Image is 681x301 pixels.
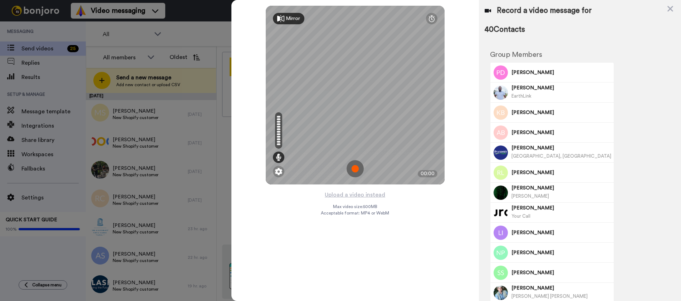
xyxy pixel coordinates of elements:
[511,69,611,76] span: [PERSON_NAME]
[494,105,508,120] img: Image of Kyle Bohm
[418,170,437,177] div: 00:00
[511,214,530,218] span: Your Call
[511,204,611,212] span: [PERSON_NAME]
[494,166,508,180] img: Image of Richard Lacy
[511,144,611,152] span: [PERSON_NAME]
[490,51,614,59] h2: Group Members
[494,206,508,220] img: Image of Robert Pirnie
[511,129,611,136] span: [PERSON_NAME]
[511,184,611,192] span: [PERSON_NAME]
[494,186,508,200] img: Image of Steven Miller
[511,229,611,236] span: [PERSON_NAME]
[494,286,508,300] img: Image of Steve Ray
[511,84,611,92] span: [PERSON_NAME]
[494,226,508,240] img: Image of Lucas Iorio
[275,168,282,175] img: ic_gear.svg
[511,169,611,176] span: [PERSON_NAME]
[323,190,387,199] button: Upload a video instead
[494,85,508,100] img: Image of Harold Phillips
[511,154,611,158] span: [GEOGRAPHIC_DATA], [GEOGRAPHIC_DATA]
[333,204,377,209] span: Max video size: 500 MB
[511,249,611,256] span: [PERSON_NAME]
[511,94,531,98] span: EarthLink
[494,65,508,80] img: Image of Prabhakar Doppalapudi
[511,285,611,292] span: [PERSON_NAME]
[511,269,611,276] span: [PERSON_NAME]
[321,210,389,216] span: Acceptable format: MP4 or WebM
[511,294,588,298] span: [PERSON_NAME] [PERSON_NAME]
[494,125,508,140] img: Image of Adam Benson
[494,246,508,260] img: Image of Nathan Peteya
[494,145,508,160] img: Image of Dennis Wilson
[347,160,364,177] img: ic_record_start.svg
[511,109,611,116] span: [PERSON_NAME]
[494,266,508,280] img: Image of Steven Scheibe
[511,194,549,198] span: [PERSON_NAME]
